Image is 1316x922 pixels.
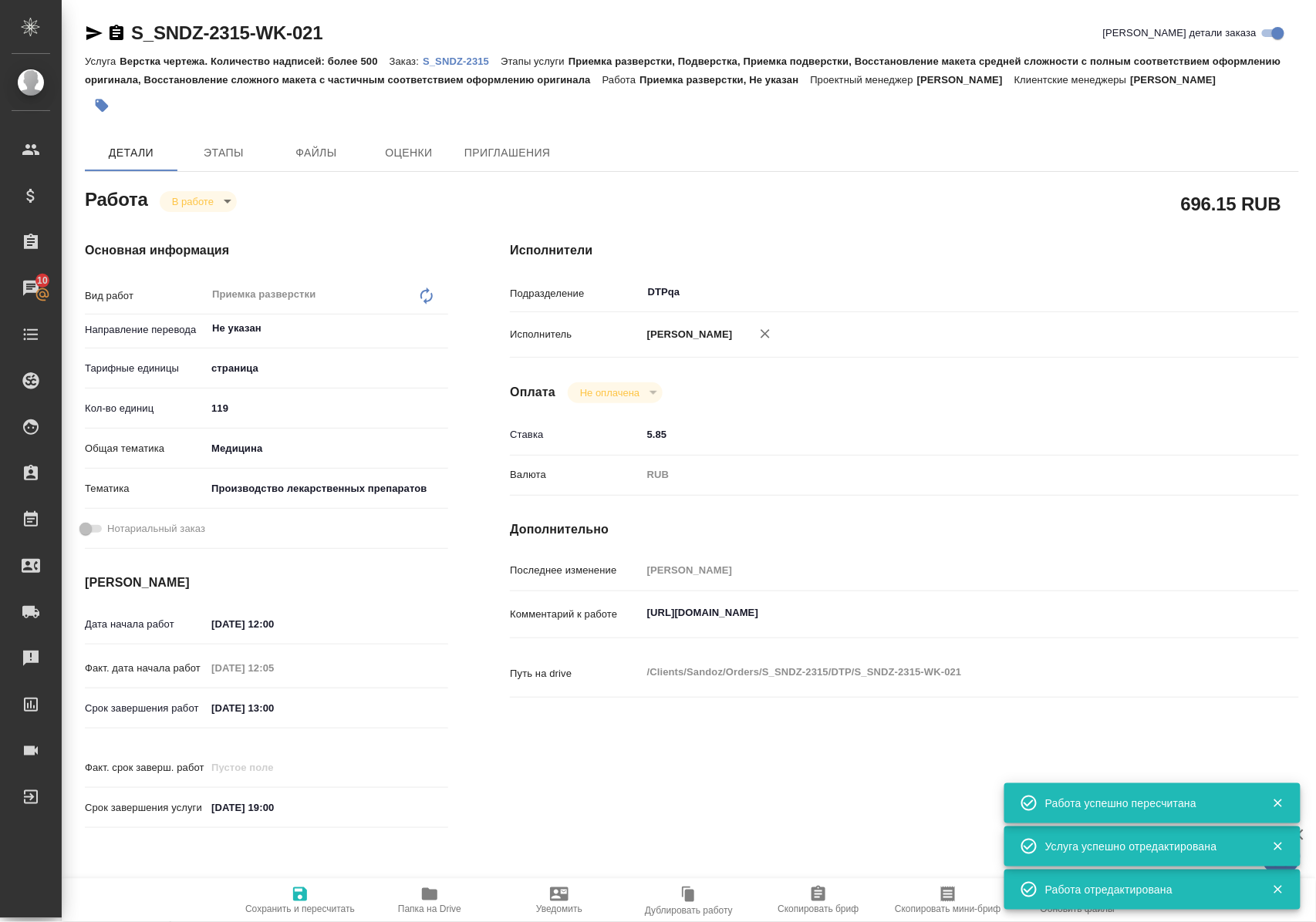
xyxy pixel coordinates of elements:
p: Услуга [85,56,120,67]
input: ✎ Введи что-нибудь [206,397,448,419]
textarea: [URL][DOMAIN_NAME] [642,600,1233,626]
span: Детали [94,143,168,163]
span: Папка на Drive [398,903,461,914]
h2: Заказ [85,875,135,900]
button: Скопировать ссылку для ЯМессенджера [85,24,103,42]
input: Пустое поле [206,657,341,679]
div: Работа успешно пересчитана [1045,796,1249,811]
p: Тематика [85,481,206,496]
p: Вид работ [85,288,206,304]
button: Скопировать мини-бриф [883,879,1013,922]
a: 10 [4,269,58,308]
button: Дублировать работу [624,879,754,922]
p: Путь на drive [510,666,641,681]
div: В работе [160,191,237,212]
a: S_SNDZ-2315-WK-021 [131,22,322,43]
p: Последнее изменение [510,563,641,578]
p: Клиентские менеджеры [1014,74,1131,86]
p: S_SNDZ-2315 [423,56,501,67]
input: ✎ Введи что-нибудь [206,613,341,635]
p: Проектный менеджер [811,74,917,86]
button: Open [440,327,443,330]
button: Удалить исполнителя [748,317,782,351]
span: Нотариальный заказ [107,521,205,537]
span: Уведомить [536,903,582,914]
span: Оценки [372,143,446,163]
div: Производство лекарственных препаратов [206,476,448,502]
p: [PERSON_NAME] [917,74,1014,86]
a: S_SNDZ-2315 [423,54,501,67]
p: Работа [602,74,640,86]
div: страница [206,355,448,382]
span: Дублировать работу [645,905,733,916]
button: Не оплачена [575,386,644,399]
h4: [PERSON_NAME] [85,574,448,592]
input: Пустое поле [642,559,1233,581]
input: Пустое поле [206,756,341,779]
input: ✎ Введи что-нибудь [206,697,341,719]
p: Направление перевода [85,322,206,338]
p: Общая тематика [85,441,206,456]
h2: Работа [85,184,148,212]
p: Исполнитель [510,327,641,342]
div: RUB [642,462,1233,488]
span: Этапы [187,143,261,163]
p: Дата начала работ [85,617,206,632]
span: 10 [28,273,57,288]
p: Валюта [510,467,641,483]
h4: Основная информация [85,241,448,260]
span: [PERSON_NAME] детали заказа [1103,25,1257,41]
span: Скопировать мини-бриф [895,903,1000,914]
h2: 696.15 RUB [1181,190,1281,217]
button: Закрыть [1262,840,1294,853]
button: Сохранить и пересчитать [235,879,365,922]
p: Кол-во единиц [85,401,206,416]
button: Скопировать ссылку [107,24,126,42]
button: Закрыть [1262,796,1294,810]
button: Закрыть [1262,883,1294,897]
div: В работе [568,382,663,403]
button: Уведомить [494,879,624,922]
p: Подразделение [510,286,641,301]
input: ✎ Введи что-нибудь [206,796,341,819]
p: Этапы услуги [501,56,569,67]
span: Файлы [279,143,353,163]
button: Папка на Drive [365,879,494,922]
p: Приемка разверстки, Подверстка, Приемка подверстки, Восстановление макета средней сложности с пол... [85,56,1281,86]
div: Медицина [206,436,448,462]
p: [PERSON_NAME] [642,327,733,342]
span: Скопировать бриф [778,903,859,914]
p: Ставка [510,427,641,442]
p: Факт. дата начала работ [85,661,206,676]
p: Комментарий к работе [510,607,641,622]
h4: Оплата [510,383,555,402]
p: Срок завершения услуги [85,800,206,816]
span: Приглашения [464,143,551,163]
button: Добавить тэг [85,89,119,123]
p: Срок завершения работ [85,701,206,716]
textarea: /Clients/Sandoz/Orders/S_SNDZ-2315/DTP/S_SNDZ-2315-WK-021 [642,659,1233,685]
span: Сохранить и пересчитать [245,903,355,914]
p: Тарифные единицы [85,361,206,376]
p: [PERSON_NAME] [1131,74,1228,86]
p: Заказ: [390,56,423,67]
p: Факт. срок заверш. работ [85,760,206,776]
button: Скопировать бриф [754,879,883,922]
button: Open [1225,291,1228,294]
h4: Исполнители [510,241,1299,260]
div: Услуга успешно отредактирована [1045,839,1249,854]
input: ✎ Введи что-нибудь [642,423,1233,446]
div: Работа отредактирована [1045,882,1249,897]
button: В работе [167,195,218,208]
p: Приемка разверстки, Не указан [639,74,810,86]
h4: Дополнительно [510,520,1299,539]
p: Верстка чертежа. Количество надписей: более 500 [120,56,389,67]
